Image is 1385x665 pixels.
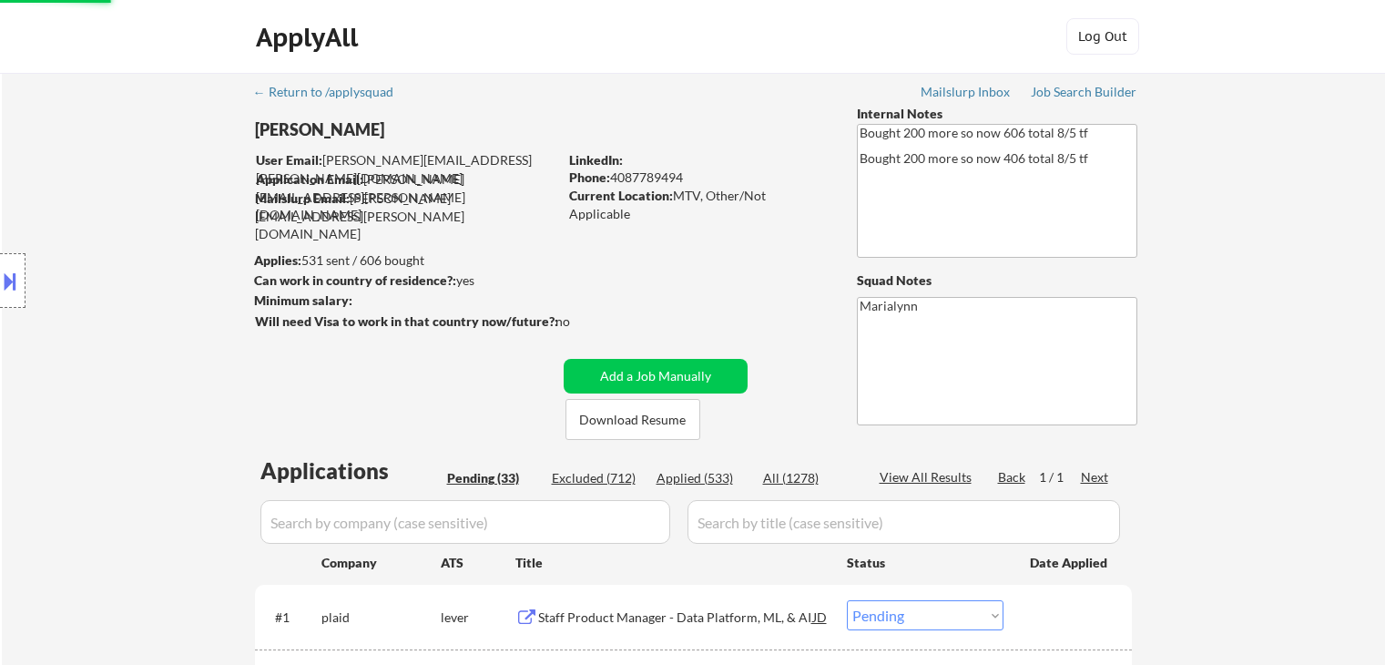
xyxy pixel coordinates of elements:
div: lever [441,609,515,627]
div: Staff Product Manager - Data Platform, ML, & AI [538,609,813,627]
strong: Current Location: [569,188,673,203]
strong: LinkedIn: [569,152,623,168]
a: Job Search Builder [1031,85,1137,103]
div: All (1278) [763,469,854,487]
div: Job Search Builder [1031,86,1137,98]
a: Mailslurp Inbox [921,85,1012,103]
div: Back [998,468,1027,486]
input: Search by title (case sensitive) [687,500,1120,544]
button: Download Resume [565,399,700,440]
div: 4087789494 [569,169,827,187]
div: no [555,312,607,331]
div: Excluded (712) [552,469,643,487]
button: Add a Job Manually [564,359,748,394]
div: Date Applied [1030,554,1110,572]
div: [PERSON_NAME][EMAIL_ADDRESS][PERSON_NAME][DOMAIN_NAME] [255,189,557,243]
div: 531 sent / 606 bought [254,251,557,270]
div: Status [847,546,1003,578]
div: Title [515,554,830,572]
div: plaid [321,609,441,627]
div: yes [254,271,552,290]
div: ApplyAll [256,22,363,53]
div: JD [811,600,830,633]
div: [PERSON_NAME][EMAIL_ADDRESS][PERSON_NAME][DOMAIN_NAME] [256,151,557,187]
div: [PERSON_NAME] [255,118,629,141]
div: Next [1081,468,1110,486]
div: #1 [275,609,307,627]
div: Applications [260,460,441,482]
div: Pending (33) [447,469,538,487]
div: View All Results [880,468,977,486]
div: ATS [441,554,515,572]
div: Squad Notes [857,271,1137,290]
div: ← Return to /applysquad [253,86,411,98]
strong: Phone: [569,169,610,185]
strong: Can work in country of residence?: [254,272,456,288]
div: Applied (533) [657,469,748,487]
input: Search by company (case sensitive) [260,500,670,544]
div: [PERSON_NAME][EMAIL_ADDRESS][PERSON_NAME][DOMAIN_NAME] [256,170,557,224]
button: Log Out [1066,18,1139,55]
a: ← Return to /applysquad [253,85,411,103]
div: MTV, Other/Not Applicable [569,187,827,222]
strong: Will need Visa to work in that country now/future?: [255,313,558,329]
div: Mailslurp Inbox [921,86,1012,98]
div: Internal Notes [857,105,1137,123]
div: 1 / 1 [1039,468,1081,486]
div: Company [321,554,441,572]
